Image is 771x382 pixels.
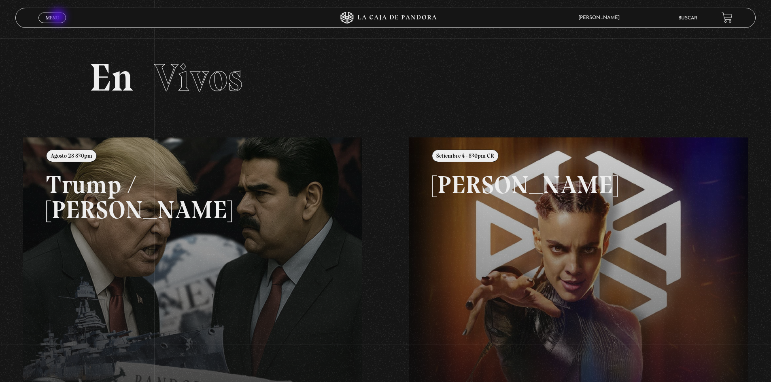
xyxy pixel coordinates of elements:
[722,12,733,23] a: View your shopping cart
[678,16,697,21] a: Buscar
[574,15,628,20] span: [PERSON_NAME]
[154,55,242,101] span: Vivos
[46,15,59,20] span: Menu
[89,59,682,97] h2: En
[43,22,62,28] span: Cerrar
